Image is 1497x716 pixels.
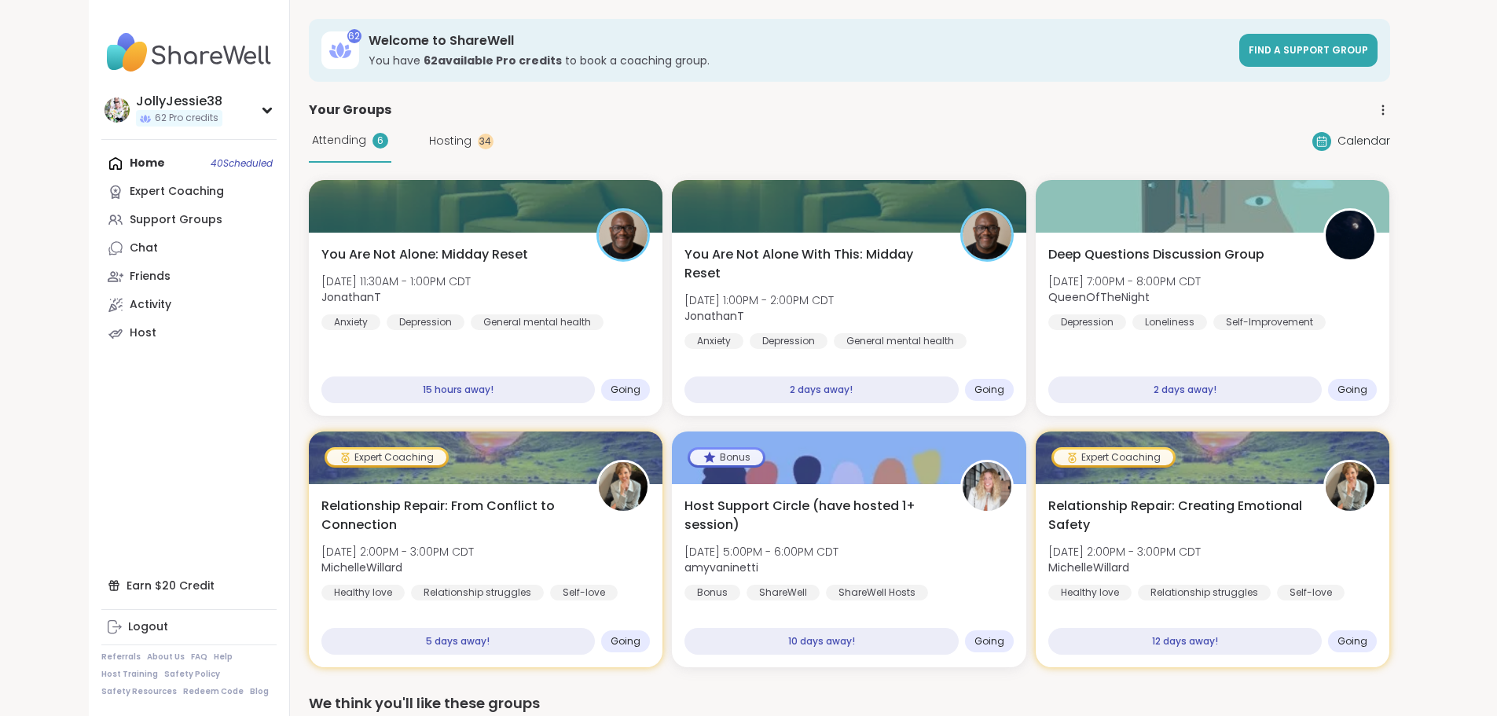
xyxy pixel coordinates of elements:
[684,628,959,655] div: 10 days away!
[1048,274,1201,289] span: [DATE] 7:00PM - 8:00PM CDT
[1213,314,1326,330] div: Self-Improvement
[369,53,1230,68] h3: You have to book a coaching group.
[147,652,185,663] a: About Us
[1048,497,1307,534] span: Relationship Repair: Creating Emotional Safety
[321,497,580,534] span: Relationship Repair: From Conflict to Connection
[101,319,277,347] a: Host
[128,619,168,635] div: Logout
[684,544,838,560] span: [DATE] 5:00PM - 6:00PM CDT
[164,669,220,680] a: Safety Policy
[101,571,277,600] div: Earn $20 Credit
[130,325,156,341] div: Host
[101,613,277,641] a: Logout
[312,132,366,149] span: Attending
[1054,450,1173,465] div: Expert Coaching
[214,652,233,663] a: Help
[309,692,1390,714] div: We think you'll like these groups
[309,101,391,119] span: Your Groups
[136,93,222,110] div: JollyJessie38
[321,585,405,600] div: Healthy love
[1239,34,1378,67] a: Find a support group
[250,686,269,697] a: Blog
[1249,43,1368,57] span: Find a support group
[1048,245,1264,264] span: Deep Questions Discussion Group
[411,585,544,600] div: Relationship struggles
[1132,314,1207,330] div: Loneliness
[1337,133,1390,149] span: Calendar
[684,245,943,283] span: You Are Not Alone With This: Midday Reset
[974,384,1004,396] span: Going
[599,211,648,259] img: JonathanT
[101,206,277,234] a: Support Groups
[191,652,207,663] a: FAQ
[974,635,1004,648] span: Going
[101,263,277,291] a: Friends
[471,314,604,330] div: General mental health
[429,133,471,149] span: Hosting
[963,211,1011,259] img: JonathanT
[684,308,744,324] b: JonathanT
[321,560,402,575] b: MichelleWillard
[826,585,928,600] div: ShareWell Hosts
[101,178,277,206] a: Expert Coaching
[684,333,743,349] div: Anxiety
[321,544,474,560] span: [DATE] 2:00PM - 3:00PM CDT
[1048,289,1150,305] b: QueenOfTheNight
[155,112,218,125] span: 62 Pro credits
[684,497,943,534] span: Host Support Circle (have hosted 1+ session)
[599,462,648,511] img: MichelleWillard
[684,292,834,308] span: [DATE] 1:00PM - 2:00PM CDT
[684,560,758,575] b: amyvaninetti
[834,333,967,349] div: General mental health
[1048,376,1323,403] div: 2 days away!
[183,686,244,697] a: Redeem Code
[1326,211,1374,259] img: QueenOfTheNight
[1337,384,1367,396] span: Going
[684,585,740,600] div: Bonus
[1048,544,1201,560] span: [DATE] 2:00PM - 3:00PM CDT
[1048,628,1323,655] div: 12 days away!
[611,635,640,648] span: Going
[101,669,158,680] a: Host Training
[101,25,277,80] img: ShareWell Nav Logo
[327,450,446,465] div: Expert Coaching
[750,333,827,349] div: Depression
[101,291,277,319] a: Activity
[347,29,361,43] div: 62
[105,97,130,123] img: JollyJessie38
[130,241,158,256] div: Chat
[1048,314,1126,330] div: Depression
[550,585,618,600] div: Self-love
[321,376,596,403] div: 15 hours away!
[101,686,177,697] a: Safety Resources
[690,450,763,465] div: Bonus
[1326,462,1374,511] img: MichelleWillard
[321,274,471,289] span: [DATE] 11:30AM - 1:00PM CDT
[321,314,380,330] div: Anxiety
[1277,585,1345,600] div: Self-love
[372,133,388,149] div: 6
[321,628,596,655] div: 5 days away!
[101,234,277,263] a: Chat
[963,462,1011,511] img: amyvaninetti
[1048,585,1132,600] div: Healthy love
[321,245,528,264] span: You Are Not Alone: Midday Reset
[369,32,1230,50] h3: Welcome to ShareWell
[1337,635,1367,648] span: Going
[101,652,141,663] a: Referrals
[130,184,224,200] div: Expert Coaching
[478,134,493,149] div: 34
[424,53,562,68] b: 62 available Pro credit s
[130,269,171,285] div: Friends
[1138,585,1271,600] div: Relationship struggles
[611,384,640,396] span: Going
[684,376,959,403] div: 2 days away!
[1048,560,1129,575] b: MichelleWillard
[130,212,222,228] div: Support Groups
[387,314,464,330] div: Depression
[130,297,171,313] div: Activity
[321,289,381,305] b: JonathanT
[747,585,820,600] div: ShareWell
